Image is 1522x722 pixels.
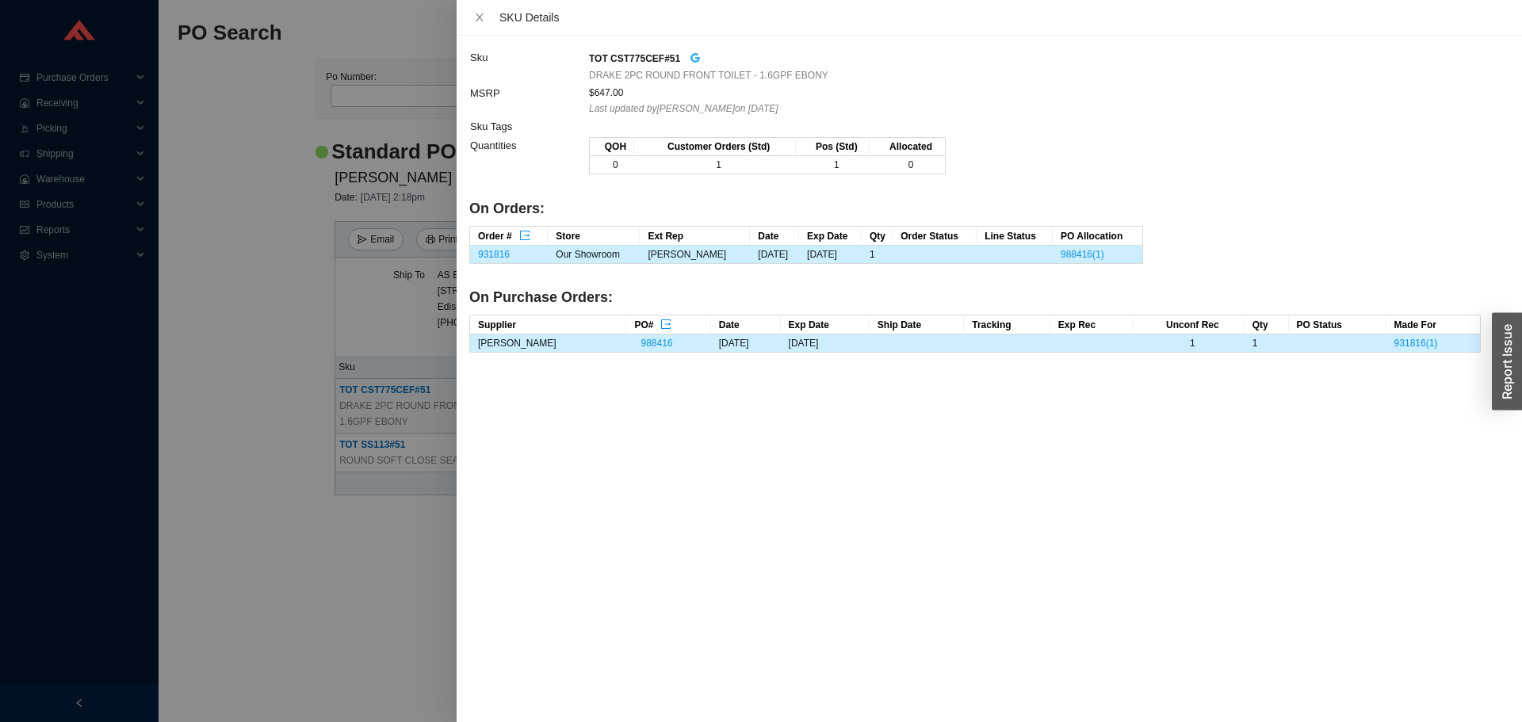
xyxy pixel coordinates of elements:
td: [DATE] [781,334,870,353]
th: Order # [470,227,548,246]
td: Our Showroom [548,246,640,264]
td: [DATE] [799,246,862,264]
a: google [690,49,701,67]
td: [PERSON_NAME] [470,334,626,353]
th: Order Status [893,227,977,246]
td: [DATE] [750,246,799,264]
th: Store [548,227,640,246]
th: Customer Orders (Std) [634,138,797,156]
a: 988416(1) [1061,249,1104,260]
td: 1 [862,246,893,264]
td: [PERSON_NAME] [640,246,750,264]
th: Qty [862,227,893,246]
td: 0 [870,156,945,174]
td: 1 [634,156,797,174]
td: MSRP [469,84,588,117]
a: 988416 [641,338,672,349]
th: PO Status [1289,315,1386,334]
button: Close [469,11,490,24]
th: Line Status [977,227,1053,246]
div: SKU Details [499,9,1509,26]
th: Supplier [470,315,626,334]
th: Exp Date [799,227,862,246]
strong: TOT CST775CEF#51 [589,53,680,64]
th: Allocated [870,138,945,156]
th: Ship Date [870,315,964,334]
th: Date [711,315,781,334]
td: 1 [796,156,870,174]
td: 1 [1245,334,1289,353]
th: Exp Date [781,315,870,334]
th: Ext Rep [640,227,750,246]
th: PO Allocation [1053,227,1142,246]
th: Tracking [964,315,1050,334]
button: export [660,316,672,329]
td: Quantities [469,136,588,183]
div: $647.00 [589,85,1480,101]
td: [DATE] [711,334,781,353]
th: Date [750,227,799,246]
th: Exp Rec [1050,315,1134,334]
h4: On Orders: [469,199,1481,219]
th: Unconf Rec [1134,315,1245,334]
span: export [660,319,671,331]
button: export [518,227,531,240]
i: Last updated by [PERSON_NAME] on [DATE] [589,103,778,114]
h4: On Purchase Orders: [469,288,1481,308]
a: 931816(1) [1394,338,1438,349]
th: QOH [590,138,634,156]
td: 0 [590,156,634,174]
th: Pos (Std) [796,138,870,156]
th: Qty [1245,315,1289,334]
span: DRAKE 2PC ROUND FRONT TOILET - 1.6GPF EBONY [589,67,828,83]
th: PO# [626,315,710,334]
td: Sku [469,48,588,84]
span: export [519,230,530,243]
span: close [474,12,485,23]
a: 931816 [478,249,510,260]
td: Sku Tags [469,117,588,136]
td: 1 [1134,334,1245,353]
span: google [690,52,701,63]
th: Made For [1386,315,1480,334]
